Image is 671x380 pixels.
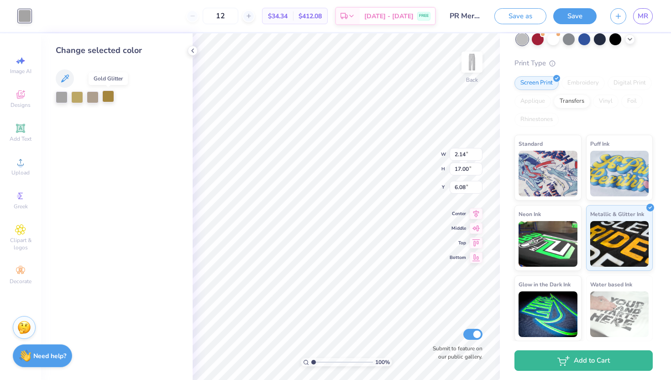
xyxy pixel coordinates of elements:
div: Screen Print [514,76,559,90]
div: Gold Glitter [89,72,128,85]
img: Puff Ink [590,151,649,196]
span: Metallic & Glitter Ink [590,209,644,219]
span: Bottom [450,254,466,261]
span: MR [638,11,648,21]
div: Vinyl [593,95,619,108]
span: Add Text [10,135,31,142]
img: Glow in the Dark Ink [519,291,577,337]
div: Applique [514,95,551,108]
input: – – [203,8,238,24]
span: Designs [10,101,31,109]
div: Digital Print [608,76,652,90]
span: FREE [419,13,429,19]
span: Glow in the Dark Ink [519,280,571,289]
span: 100 % [375,358,390,366]
button: Save as [494,8,546,24]
img: Neon Ink [519,221,577,267]
div: Back [466,76,478,84]
img: Back [463,53,481,71]
span: Decorate [10,278,31,285]
span: $412.08 [299,11,322,21]
span: Water based Ink [590,280,632,289]
div: Transfers [554,95,590,108]
div: Print Type [514,58,653,69]
div: Change selected color [56,44,178,57]
strong: Need help? [33,352,66,360]
span: Top [450,240,466,246]
span: Neon Ink [519,209,541,219]
input: Untitled Design [443,7,488,25]
span: Standard [519,139,543,148]
div: Foil [621,95,643,108]
span: Greek [14,203,28,210]
img: Water based Ink [590,291,649,337]
div: Embroidery [561,76,605,90]
label: Submit to feature on our public gallery. [428,344,482,361]
span: Image AI [10,68,31,75]
span: Upload [11,169,30,176]
img: Standard [519,151,577,196]
a: MR [633,8,653,24]
span: Puff Ink [590,139,609,148]
span: $34.34 [268,11,288,21]
span: Center [450,211,466,217]
button: Add to Cart [514,350,653,371]
span: [DATE] - [DATE] [364,11,414,21]
div: Rhinestones [514,113,559,127]
img: Metallic & Glitter Ink [590,221,649,267]
span: Middle [450,225,466,232]
span: Clipart & logos [5,237,37,251]
button: Save [553,8,597,24]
